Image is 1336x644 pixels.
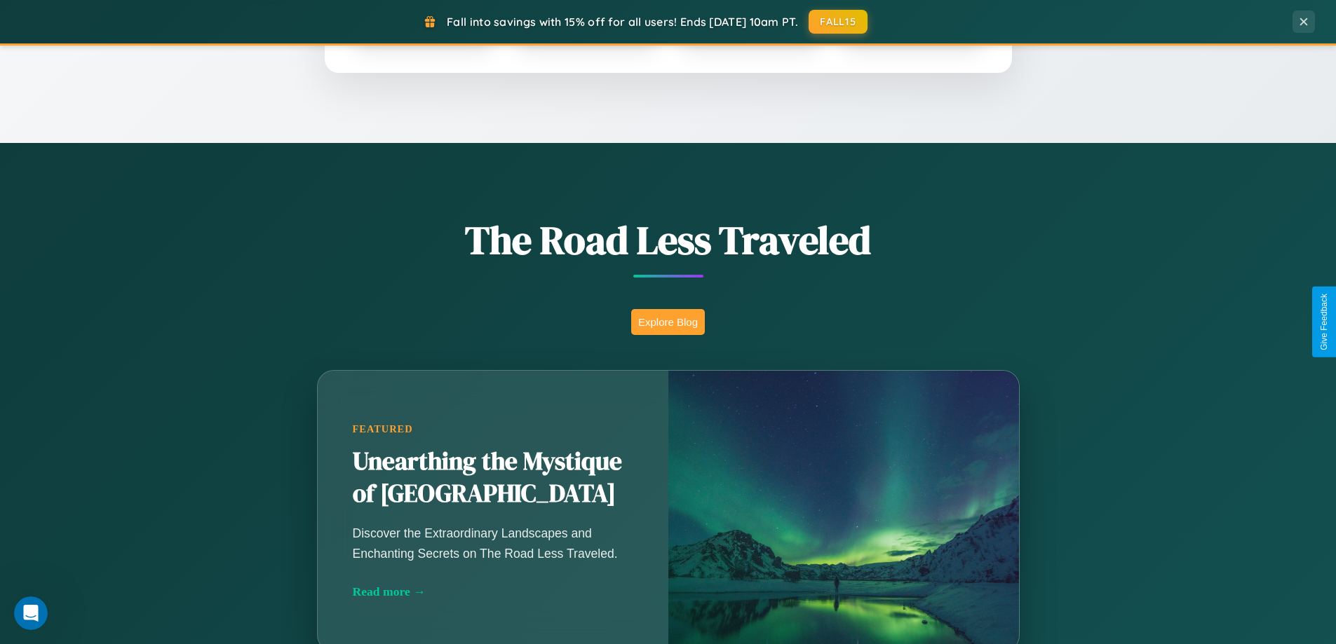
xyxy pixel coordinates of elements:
p: Discover the Extraordinary Landscapes and Enchanting Secrets on The Road Less Traveled. [353,523,633,563]
h1: The Road Less Traveled [248,213,1089,267]
div: Read more → [353,584,633,599]
span: Fall into savings with 15% off for all users! Ends [DATE] 10am PT. [447,15,798,29]
iframe: Intercom live chat [14,596,48,630]
button: Explore Blog [631,309,705,335]
div: Give Feedback [1319,294,1329,350]
h2: Unearthing the Mystique of [GEOGRAPHIC_DATA] [353,446,633,510]
button: FALL15 [809,10,868,34]
div: Featured [353,423,633,435]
